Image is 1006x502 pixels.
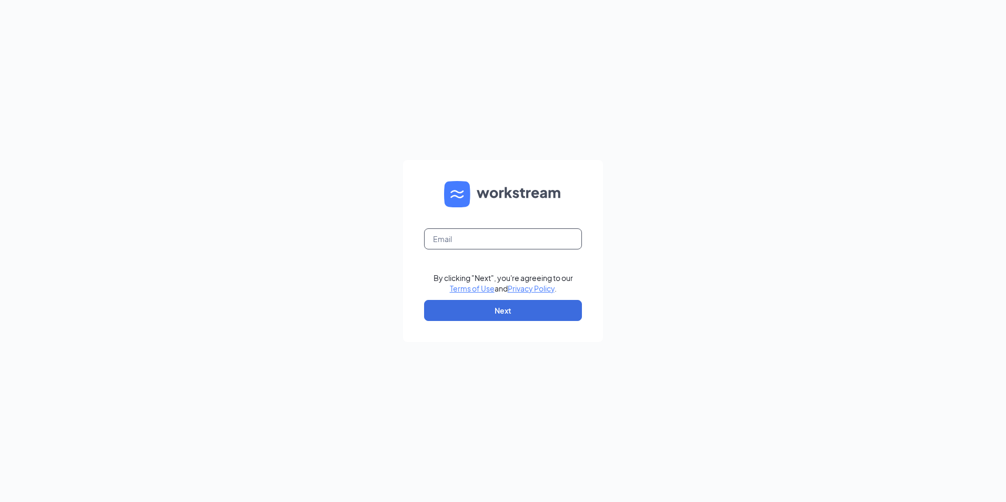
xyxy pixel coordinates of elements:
a: Terms of Use [450,284,495,293]
img: WS logo and Workstream text [444,181,562,207]
div: By clicking "Next", you're agreeing to our and . [434,273,573,294]
a: Privacy Policy [508,284,555,293]
input: Email [424,228,582,249]
button: Next [424,300,582,321]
